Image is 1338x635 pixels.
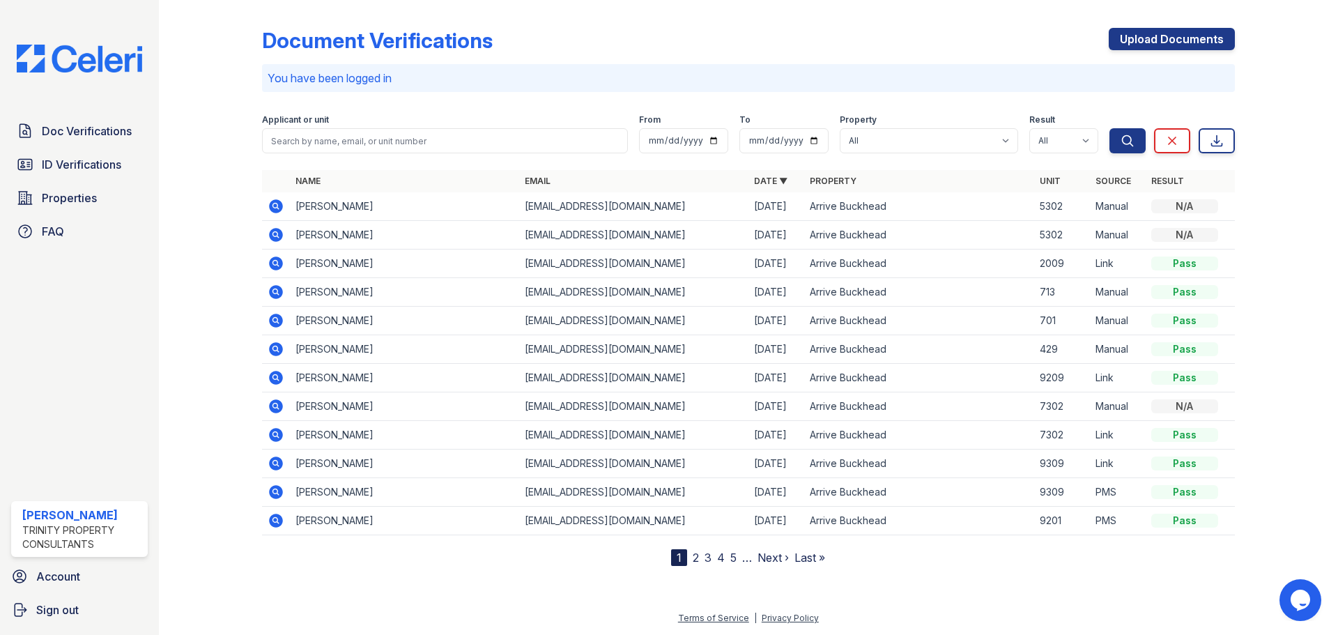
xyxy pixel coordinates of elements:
td: 701 [1034,307,1090,335]
td: 9209 [1034,364,1090,392]
div: 1 [671,549,687,566]
td: Manual [1090,221,1146,250]
span: … [742,549,752,566]
td: Link [1090,450,1146,478]
td: Arrive Buckhead [804,507,1033,535]
td: [DATE] [748,478,804,507]
td: [PERSON_NAME] [290,507,519,535]
td: Manual [1090,192,1146,221]
td: [EMAIL_ADDRESS][DOMAIN_NAME] [519,335,748,364]
td: Link [1090,364,1146,392]
a: Terms of Service [678,613,749,623]
iframe: chat widget [1279,579,1324,621]
td: [EMAIL_ADDRESS][DOMAIN_NAME] [519,421,748,450]
td: [EMAIL_ADDRESS][DOMAIN_NAME] [519,192,748,221]
label: To [739,114,751,125]
td: [DATE] [748,507,804,535]
td: 2009 [1034,250,1090,278]
td: PMS [1090,478,1146,507]
td: [PERSON_NAME] [290,221,519,250]
p: You have been logged in [268,70,1229,86]
td: [PERSON_NAME] [290,364,519,392]
td: 7302 [1034,421,1090,450]
td: [DATE] [748,450,804,478]
td: [EMAIL_ADDRESS][DOMAIN_NAME] [519,221,748,250]
td: Arrive Buckhead [804,250,1033,278]
td: [DATE] [748,250,804,278]
a: 2 [693,551,699,565]
div: [PERSON_NAME] [22,507,142,523]
a: Next › [758,551,789,565]
td: Arrive Buckhead [804,221,1033,250]
td: [PERSON_NAME] [290,421,519,450]
div: Pass [1151,314,1218,328]
td: [EMAIL_ADDRESS][DOMAIN_NAME] [519,478,748,507]
td: [DATE] [748,392,804,421]
label: From [639,114,661,125]
label: Result [1029,114,1055,125]
td: 5302 [1034,192,1090,221]
td: 9201 [1034,507,1090,535]
a: Upload Documents [1109,28,1235,50]
td: [PERSON_NAME] [290,335,519,364]
a: Account [6,563,153,590]
a: Result [1151,176,1184,186]
td: [EMAIL_ADDRESS][DOMAIN_NAME] [519,364,748,392]
td: 429 [1034,335,1090,364]
td: 5302 [1034,221,1090,250]
a: Unit [1040,176,1061,186]
div: Pass [1151,285,1218,299]
a: Doc Verifications [11,117,148,145]
td: [EMAIL_ADDRESS][DOMAIN_NAME] [519,250,748,278]
a: Date ▼ [754,176,787,186]
td: [DATE] [748,335,804,364]
td: [EMAIL_ADDRESS][DOMAIN_NAME] [519,507,748,535]
td: [EMAIL_ADDRESS][DOMAIN_NAME] [519,450,748,478]
a: Sign out [6,596,153,624]
td: Arrive Buckhead [804,450,1033,478]
a: ID Verifications [11,151,148,178]
td: [DATE] [748,421,804,450]
td: [PERSON_NAME] [290,392,519,421]
td: [DATE] [748,364,804,392]
div: Pass [1151,514,1218,528]
td: Arrive Buckhead [804,478,1033,507]
span: ID Verifications [42,156,121,173]
td: Manual [1090,392,1146,421]
td: 9309 [1034,478,1090,507]
label: Applicant or unit [262,114,329,125]
td: [DATE] [748,278,804,307]
td: Manual [1090,335,1146,364]
span: Doc Verifications [42,123,132,139]
a: Properties [11,184,148,212]
td: Link [1090,421,1146,450]
td: Arrive Buckhead [804,392,1033,421]
div: Pass [1151,371,1218,385]
td: 9309 [1034,450,1090,478]
div: N/A [1151,228,1218,242]
td: [EMAIL_ADDRESS][DOMAIN_NAME] [519,278,748,307]
a: Privacy Policy [762,613,819,623]
td: [PERSON_NAME] [290,278,519,307]
span: Sign out [36,602,79,618]
td: PMS [1090,507,1146,535]
div: | [754,613,757,623]
td: [EMAIL_ADDRESS][DOMAIN_NAME] [519,392,748,421]
td: Arrive Buckhead [804,307,1033,335]
a: Source [1095,176,1131,186]
td: [PERSON_NAME] [290,250,519,278]
a: 5 [730,551,737,565]
div: Pass [1151,342,1218,356]
a: 4 [717,551,725,565]
td: Link [1090,250,1146,278]
td: Arrive Buckhead [804,192,1033,221]
div: Pass [1151,485,1218,499]
div: Pass [1151,257,1218,270]
span: FAQ [42,223,64,240]
a: Name [295,176,321,186]
a: Property [810,176,856,186]
td: Arrive Buckhead [804,278,1033,307]
td: [DATE] [748,307,804,335]
label: Property [840,114,877,125]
